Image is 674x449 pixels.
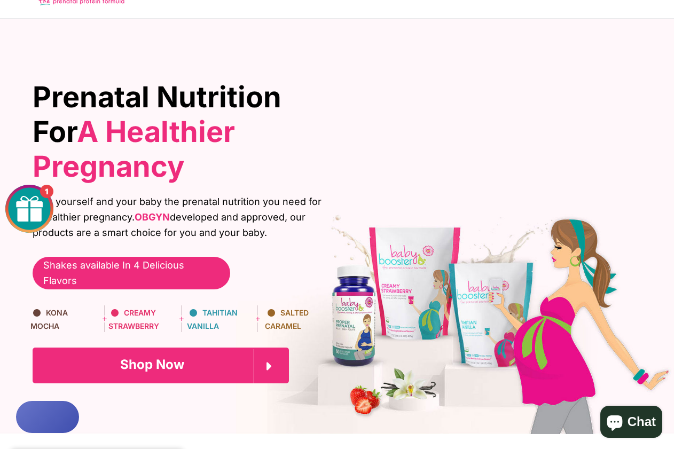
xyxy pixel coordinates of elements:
[597,406,665,440] inbox-online-store-chat: Shopify online store chat
[265,308,309,330] span: Salted Caramel
[33,114,235,184] span: A Healthier Pregnancy
[33,80,281,184] span: Prenatal Nutrition For
[16,401,79,433] button: Rewards
[30,308,68,330] span: KONA Mocha
[108,308,159,330] span: Creamy Strawberry
[40,185,53,198] div: 1
[33,194,329,240] span: Give yourself and your baby the prenatal nutrition you need for a healthier pregnancy. developed ...
[120,357,184,372] span: Shop Now
[135,211,170,223] b: OBGYN
[43,258,220,289] span: Shakes available In 4 Delicious Flavors
[33,348,289,383] a: Shop Now
[187,308,238,330] span: Tahitian Vanilla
